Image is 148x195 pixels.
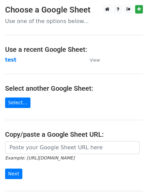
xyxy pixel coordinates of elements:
[5,57,16,63] a: test
[5,5,143,15] h3: Choose a Google Sheet
[5,141,140,154] input: Paste your Google Sheet URL here
[5,169,22,179] input: Next
[5,97,30,108] a: Select...
[5,18,143,25] p: Use one of the options below...
[5,84,143,92] h4: Select another Google Sheet:
[5,130,143,138] h4: Copy/paste a Google Sheet URL:
[5,155,75,160] small: Example: [URL][DOMAIN_NAME]
[90,58,100,63] small: View
[83,57,100,63] a: View
[5,45,143,53] h4: Use a recent Google Sheet:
